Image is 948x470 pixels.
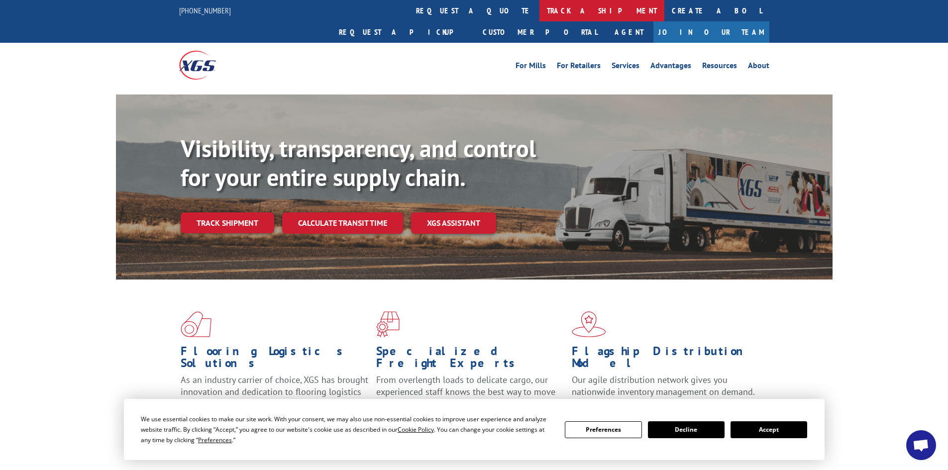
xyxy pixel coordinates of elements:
[179,5,231,15] a: [PHONE_NUMBER]
[612,62,639,73] a: Services
[181,345,369,374] h1: Flooring Logistics Solutions
[376,345,564,374] h1: Specialized Freight Experts
[572,345,760,374] h1: Flagship Distribution Model
[906,430,936,460] div: Open chat
[181,311,211,337] img: xgs-icon-total-supply-chain-intelligence-red
[411,212,496,234] a: XGS ASSISTANT
[282,212,403,234] a: Calculate transit time
[748,62,769,73] a: About
[565,421,641,438] button: Preferences
[181,212,274,233] a: Track shipment
[181,374,368,409] span: As an industry carrier of choice, XGS has brought innovation and dedication to flooring logistics...
[557,62,601,73] a: For Retailers
[572,311,606,337] img: xgs-icon-flagship-distribution-model-red
[653,21,769,43] a: Join Our Team
[124,399,825,460] div: Cookie Consent Prompt
[331,21,475,43] a: Request a pickup
[181,133,536,192] b: Visibility, transparency, and control for your entire supply chain.
[398,425,434,434] span: Cookie Policy
[475,21,605,43] a: Customer Portal
[141,414,553,445] div: We use essential cookies to make our site work. With your consent, we may also use non-essential ...
[731,421,807,438] button: Accept
[702,62,737,73] a: Resources
[376,311,400,337] img: xgs-icon-focused-on-flooring-red
[605,21,653,43] a: Agent
[376,374,564,418] p: From overlength loads to delicate cargo, our experienced staff knows the best way to move your fr...
[516,62,546,73] a: For Mills
[648,421,725,438] button: Decline
[650,62,691,73] a: Advantages
[572,374,755,397] span: Our agile distribution network gives you nationwide inventory management on demand.
[198,436,232,444] span: Preferences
